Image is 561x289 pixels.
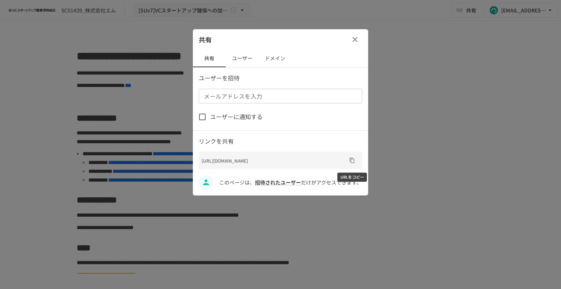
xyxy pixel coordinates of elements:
[193,50,226,67] button: 共有
[255,179,301,186] a: 招待されたユーザー
[337,172,367,182] div: URLをコピー
[346,155,358,166] button: URLをコピー
[202,157,346,164] p: [URL][DOMAIN_NAME]
[210,112,263,122] span: ユーザーに通知する
[259,50,291,67] button: ドメイン
[219,178,362,186] p: このページは、 だけがアクセスできます。
[199,137,362,146] p: リンクを共有
[226,50,259,67] button: ユーザー
[199,73,362,83] p: ユーザーを招待
[193,29,368,50] div: 共有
